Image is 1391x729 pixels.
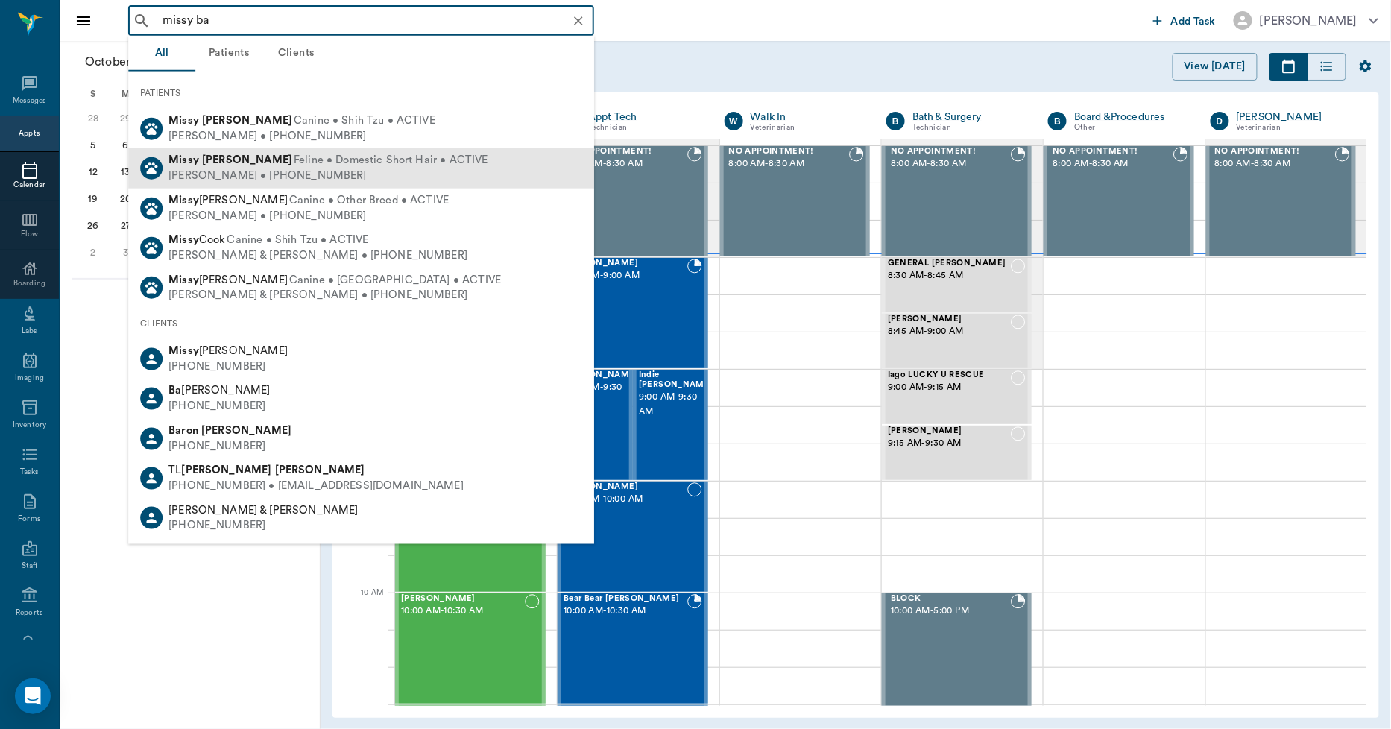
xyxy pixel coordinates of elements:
[16,607,43,619] div: Reports
[83,108,104,129] div: Sunday, September 28, 2025
[168,425,198,436] b: Baron
[1237,121,1350,134] div: Veterinarian
[168,345,199,356] b: Missy
[912,110,1026,124] a: Bath & Surgery
[567,147,687,157] span: NO APPOINTMENT!
[168,359,288,375] div: [PHONE_NUMBER]
[882,313,1032,369] div: NOT_CONFIRMED, 8:45 AM - 9:00 AM
[157,10,590,31] input: Search
[15,373,44,384] div: Imaging
[294,113,435,129] span: Canine • Shih Tzu • ACTIVE
[168,154,199,165] b: Missy
[1206,145,1356,257] div: BOOKED, 8:00 AM - 8:30 AM
[294,153,488,168] span: Feline • Domestic Short Hair • ACTIVE
[1074,110,1187,124] a: Board &Procedures
[115,108,136,129] div: Monday, September 29, 2025
[168,168,488,184] div: [PERSON_NAME] • [PHONE_NUMBER]
[401,594,525,604] span: [PERSON_NAME]
[128,308,594,339] div: CLIENTS
[1237,110,1350,124] a: [PERSON_NAME]
[168,234,199,245] b: Missy
[639,370,713,390] span: Indie [PERSON_NAME]
[558,145,707,257] div: BOOKED, 8:00 AM - 8:30 AM
[168,288,501,303] div: [PERSON_NAME] & [PERSON_NAME] • [PHONE_NUMBER]
[128,78,594,109] div: PATIENTS
[20,467,39,478] div: Tasks
[13,420,46,431] div: Inventory
[82,51,133,72] span: October
[720,145,870,257] div: BOOKED, 8:00 AM - 8:30 AM
[588,110,701,124] a: Appt Tech
[564,259,687,268] span: [PERSON_NAME]
[13,95,47,107] div: Messages
[1147,7,1222,34] button: Add Task
[19,128,40,139] div: Appts
[1044,145,1193,257] div: BOOKED, 8:00 AM - 8:30 AM
[882,145,1032,257] div: BOOKED, 8:00 AM - 8:30 AM
[882,425,1032,481] div: NOT_CONFIRMED, 9:15 AM - 9:30 AM
[888,380,1011,395] span: 9:00 AM - 9:15 AM
[83,135,104,156] div: Sunday, October 5, 2025
[168,504,358,515] span: [PERSON_NAME] & [PERSON_NAME]
[888,315,1011,324] span: [PERSON_NAME]
[83,162,104,183] div: Sunday, October 12, 2025
[289,272,501,288] span: Canine • [GEOGRAPHIC_DATA] • ACTIVE
[882,257,1032,313] div: NOT_CONFIRMED, 8:30 AM - 8:45 AM
[227,233,369,248] span: Canine • Shih Tzu • ACTIVE
[1215,157,1335,171] span: 8:00 AM - 8:30 AM
[110,83,142,105] div: M
[182,464,272,476] b: [PERSON_NAME]
[78,47,189,77] button: October2025
[168,195,199,206] b: Missy
[401,604,525,619] span: 10:00 AM - 10:30 AM
[168,345,288,356] span: [PERSON_NAME]
[567,157,687,171] span: 8:00 AM - 8:30 AM
[891,604,1011,619] span: 10:00 AM - 5:00 PM
[83,189,104,209] div: Sunday, October 19, 2025
[18,514,40,525] div: Forms
[1215,147,1335,157] span: NO APPOINTMENT!
[639,390,713,420] span: 9:00 AM - 9:30 AM
[115,189,136,209] div: Monday, October 20, 2025
[15,678,51,714] div: Open Intercom Messenger
[344,585,383,622] div: 10 AM
[115,215,136,236] div: Monday, October 27, 2025
[83,215,104,236] div: Sunday, October 26, 2025
[128,36,195,72] button: All
[22,326,37,337] div: Labs
[558,257,707,369] div: BOOKED, 8:30 AM - 9:00 AM
[751,121,864,134] div: Veterinarian
[888,268,1011,283] span: 8:30 AM - 8:45 AM
[1260,12,1357,30] div: [PERSON_NAME]
[888,436,1011,451] span: 9:15 AM - 9:30 AM
[77,83,110,105] div: S
[168,274,288,285] span: [PERSON_NAME]
[891,157,1011,171] span: 8:00 AM - 8:30 AM
[882,369,1032,425] div: NOT_CONFIRMED, 9:00 AM - 9:15 AM
[1053,147,1173,157] span: NO APPOINTMENT!
[633,369,708,481] div: NOT_CONFIRMED, 9:00 AM - 9:30 AM
[168,399,270,414] div: [PHONE_NUMBER]
[751,110,864,124] a: Walk In
[912,121,1026,134] div: Technician
[888,259,1011,268] span: GENERAL [PERSON_NAME]
[115,162,136,183] div: Monday, October 13, 2025
[888,324,1011,339] span: 8:45 AM - 9:00 AM
[168,248,467,264] div: [PERSON_NAME] & [PERSON_NAME] • [PHONE_NUMBER]
[564,492,687,507] span: 9:30 AM - 10:00 AM
[729,147,849,157] span: NO APPOINTMENT!
[168,385,270,396] span: [PERSON_NAME]
[69,6,98,36] button: Close drawer
[558,593,707,704] div: BOOKED, 10:00 AM - 10:30 AM
[22,561,37,572] div: Staff
[202,115,292,126] b: [PERSON_NAME]
[168,464,365,476] span: TL
[168,195,288,206] span: [PERSON_NAME]
[568,10,589,31] button: Clear
[725,112,743,130] div: W
[168,115,199,126] b: Missy
[195,36,262,72] button: Patients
